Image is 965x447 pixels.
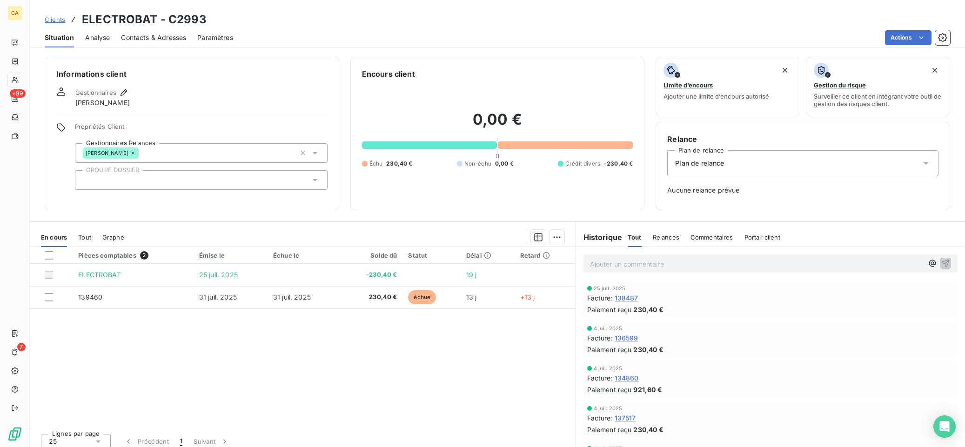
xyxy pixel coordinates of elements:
span: +99 [10,89,26,98]
span: Paiement reçu [587,305,632,314]
span: Propriétés Client [75,123,328,136]
span: 137517 [615,413,636,423]
span: Analyse [85,33,110,42]
span: 230,40 € [633,425,663,434]
span: 1 [180,437,182,446]
span: 0 [496,152,499,160]
div: Délai [466,252,509,259]
input: Ajouter une valeur [139,149,146,157]
div: Statut [408,252,455,259]
h3: ELECTROBAT - C2993 [82,11,207,28]
span: Gestion du risque [814,81,866,89]
h6: Informations client [56,68,328,80]
span: Relances [653,234,679,241]
span: Situation [45,33,74,42]
span: 4 juil. 2025 [594,406,623,411]
span: Graphe [102,234,124,241]
div: CA [7,6,22,20]
span: 7 [17,343,26,351]
span: -230,40 € [346,270,397,280]
div: Échue le [273,252,335,259]
span: 25 juil. 2025 [594,286,626,291]
span: Contacts & Adresses [121,33,186,42]
span: 2 [140,251,148,260]
span: échue [408,290,436,304]
span: Clients [45,16,65,23]
span: Aucune relance prévue [667,186,938,195]
button: Limite d’encoursAjouter une limite d’encours autorisé [656,57,800,116]
h6: Historique [576,232,623,243]
span: 19 j [466,271,477,279]
span: Non-échu [464,160,491,168]
span: 138487 [615,293,638,303]
span: Commentaires [690,234,733,241]
span: +13 j [520,293,535,301]
span: Paiement reçu [587,345,632,354]
h6: Encours client [362,68,415,80]
h2: 0,00 € [362,110,633,138]
span: [PERSON_NAME] [75,98,130,107]
span: 230,40 € [633,305,663,314]
span: 921,60 € [633,385,662,394]
span: Facture : [587,293,613,303]
img: Logo LeanPay [7,427,22,441]
span: Limite d’encours [663,81,713,89]
span: 230,40 € [386,160,412,168]
span: 134860 [615,373,639,383]
span: Paramètres [197,33,233,42]
span: Tout [78,234,91,241]
span: 139460 [78,293,102,301]
span: Portail client [744,234,780,241]
span: 230,40 € [633,345,663,354]
span: Gestionnaires [75,89,116,96]
button: Gestion du risqueSurveiller ce client en intégrant votre outil de gestion des risques client. [806,57,950,116]
span: Paiement reçu [587,385,632,394]
span: Ajouter une limite d’encours autorisé [663,93,769,100]
span: -230,40 € [604,160,633,168]
span: 230,40 € [346,293,397,302]
span: Échu [369,160,383,168]
span: Crédit divers [565,160,600,168]
div: Open Intercom Messenger [933,415,956,438]
span: Facture : [587,333,613,343]
span: 31 juil. 2025 [273,293,311,301]
h6: Relance [667,133,938,145]
span: Surveiller ce client en intégrant votre outil de gestion des risques client. [814,93,942,107]
span: 31 juil. 2025 [199,293,237,301]
span: En cours [41,234,67,241]
span: 4 juil. 2025 [594,326,623,331]
span: Plan de relance [675,159,724,168]
span: 25 [49,437,57,446]
a: Clients [45,15,65,24]
span: ELECTROBAT [78,271,121,279]
span: Tout [628,234,642,241]
span: 13 j [466,293,477,301]
input: Ajouter une valeur [83,176,90,184]
span: Paiement reçu [587,425,632,434]
div: Solde dû [346,252,397,259]
span: 136599 [615,333,638,343]
span: 0,00 € [495,160,514,168]
a: +99 [7,91,22,106]
span: [PERSON_NAME] [86,150,128,156]
button: Actions [885,30,931,45]
span: Facture : [587,373,613,383]
div: Retard [520,252,570,259]
div: Pièces comptables [78,251,188,260]
span: 4 juil. 2025 [594,366,623,371]
div: Émise le [199,252,262,259]
span: Facture : [587,413,613,423]
span: 25 juil. 2025 [199,271,238,279]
